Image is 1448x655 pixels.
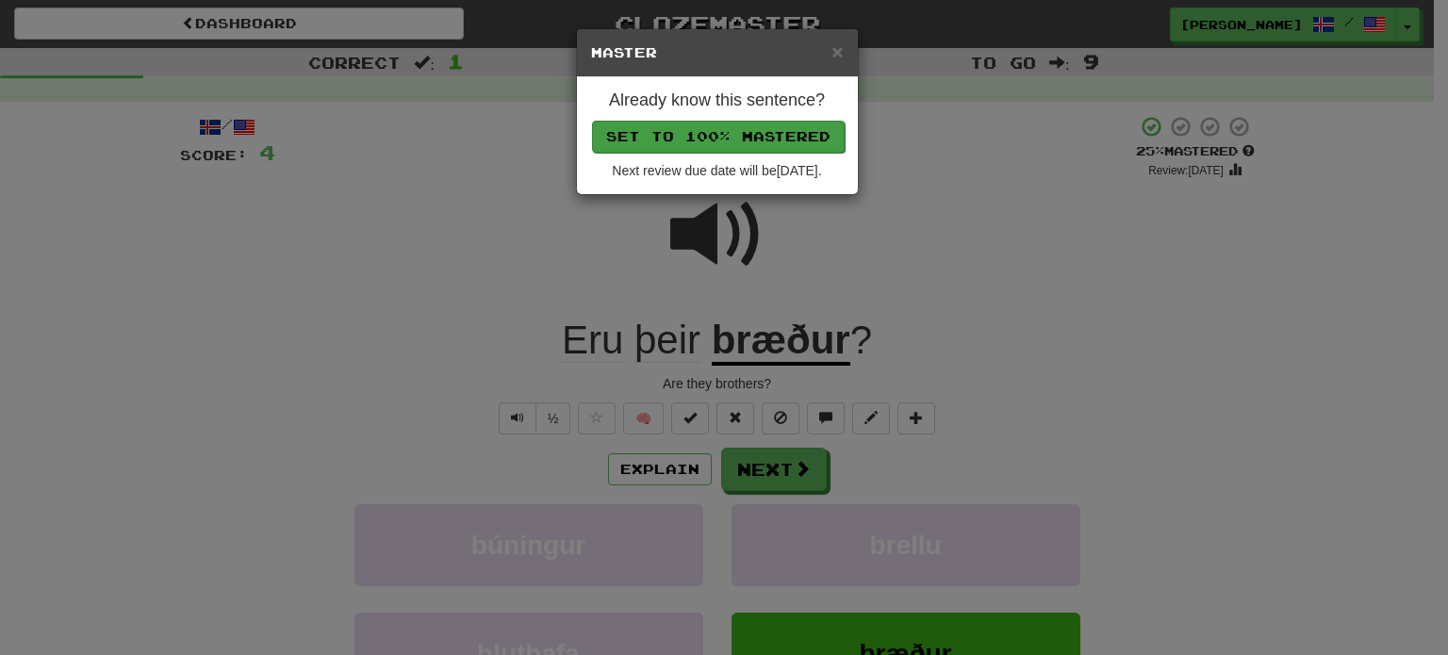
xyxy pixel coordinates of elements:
span: × [831,41,843,62]
div: Next review due date will be [DATE] . [591,161,844,180]
button: Set to 100% Mastered [592,121,845,153]
h4: Already know this sentence? [591,91,844,110]
button: Close [831,41,843,61]
h5: Master [591,43,844,62]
